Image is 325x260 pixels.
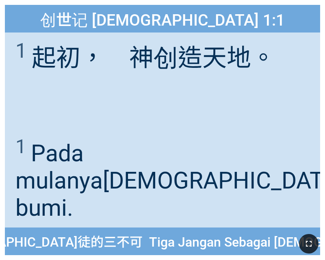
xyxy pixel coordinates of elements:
sup: 1 [15,135,26,158]
wh776: 。 [251,43,275,72]
wh776: . [67,194,73,221]
wh7225: ， 神 [80,43,275,72]
wh430: 创造 [154,43,275,72]
sup: 1 [15,39,27,63]
wh1254: 天 [202,43,275,72]
span: 起初 [15,38,276,75]
span: 创世记 [DEMOGRAPHIC_DATA] 1:1 [40,7,285,31]
wh8064: 地 [227,43,275,72]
